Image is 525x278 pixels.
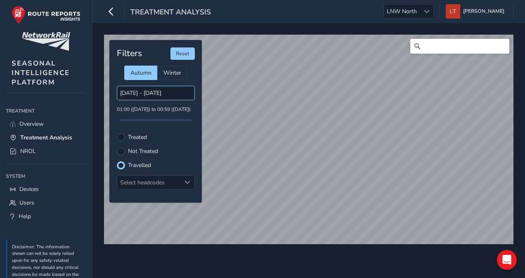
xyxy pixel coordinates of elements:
a: NROL [6,144,86,158]
span: LNW North [384,5,420,18]
img: customer logo [22,32,70,51]
div: Autumn [124,66,157,80]
label: Not Treated [128,148,158,154]
img: rr logo [12,6,80,24]
canvas: Map [104,35,513,244]
a: Help [6,210,86,223]
div: Select headcodes [117,176,181,189]
span: Devices [19,185,39,193]
div: System [6,170,86,182]
span: Autumn [130,69,151,77]
a: Users [6,196,86,210]
a: Treatment Analysis [6,131,86,144]
span: Overview [19,120,44,128]
span: Users [19,199,34,207]
a: Devices [6,182,86,196]
span: [PERSON_NAME] [463,4,504,19]
div: Winter [157,66,187,80]
div: Open Intercom Messenger [497,250,517,270]
img: diamond-layout [446,4,460,19]
button: [PERSON_NAME] [446,4,507,19]
span: NROL [20,147,36,155]
span: Winter [163,69,181,77]
span: Treatment Analysis [130,7,211,19]
button: Reset [170,47,195,60]
h4: Filters [117,48,142,59]
div: Treatment [6,105,86,117]
label: Travelled [128,163,151,168]
span: Help [19,212,31,220]
p: 01:00 ([DATE]) to 00:59 ([DATE]) [117,106,195,113]
label: Treated [128,134,147,140]
span: Treatment Analysis [20,134,72,141]
input: Search [410,39,509,54]
span: SEASONAL INTELLIGENCE PLATFORM [12,59,70,87]
a: Overview [6,117,86,131]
